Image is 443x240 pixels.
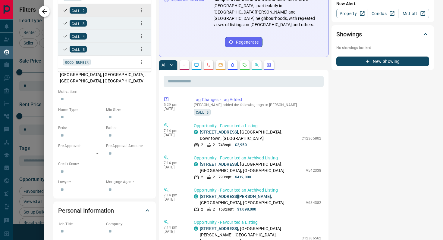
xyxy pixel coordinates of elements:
span: GOOD NUMBER [65,59,89,65]
a: Mr.Loft [398,9,429,18]
svg: Notes [182,63,187,67]
div: condos.ca [194,226,198,231]
p: Company: [106,221,151,227]
p: $2,950 [235,142,247,148]
p: No showings booked [336,45,429,51]
p: Credit Score: [58,161,151,167]
p: Mortgage Agent: [106,179,151,185]
p: 7:14 pm [164,129,185,133]
p: $412,000 [235,174,251,180]
p: [DATE] [164,107,185,111]
a: [STREET_ADDRESS][PERSON_NAME] [200,194,271,199]
a: [STREET_ADDRESS] [200,162,238,167]
svg: Agent Actions [266,63,271,67]
p: 2 [213,174,215,180]
a: Property [336,9,367,18]
div: condos.ca [194,162,198,166]
p: Beds: [58,125,103,131]
p: 790 sqft [218,174,231,180]
p: 7:14 pm [164,193,185,197]
p: [DATE] [164,133,185,137]
p: Pre-Approved: [58,143,103,149]
span: CALL 5 [72,46,85,52]
div: Showings [336,27,429,42]
a: Condos [367,9,398,18]
svg: Requests [242,63,247,67]
div: condos.ca [194,194,198,198]
p: 2 [201,207,203,212]
p: , [GEOGRAPHIC_DATA], Downtown, [GEOGRAPHIC_DATA] [200,129,299,142]
p: Opportunity - Favourited a Listing [194,123,321,129]
p: Home Type: [58,107,103,112]
p: [DATE] [164,229,185,234]
p: V542338 [306,168,321,173]
p: 2 [201,174,203,180]
span: CALL 3 [72,20,85,26]
p: Opportunity - Favourited an Archived Listing [194,187,321,193]
span: CALL 2 [72,8,85,14]
p: [DATE] [164,165,185,169]
p: 7:14 pm [164,225,185,229]
svg: Opportunities [254,63,259,67]
p: New Alert: [336,1,429,7]
p: 748 sqft [218,142,231,148]
button: New Showing [336,57,429,66]
p: 1582 sqft [218,207,234,212]
a: [STREET_ADDRESS] [200,130,238,134]
p: 2 [213,207,215,212]
p: Job Title: [58,221,103,227]
button: Regenerate [225,37,262,47]
svg: Emails [218,63,223,67]
p: 2 [201,142,203,148]
p: Motivation: [58,89,151,94]
p: Lawyer: [58,179,103,185]
p: Tag Changes - Tag Added [194,97,321,103]
p: [DATE] [164,197,185,202]
p: 5:29 pm [164,103,185,107]
p: Baths: [106,125,151,131]
svg: Calls [206,63,211,67]
p: V684352 [306,200,321,205]
svg: Lead Browsing Activity [194,63,199,67]
div: condos.ca [194,130,198,134]
a: [STREET_ADDRESS] [200,226,238,231]
span: CALL 4 [72,33,85,39]
svg: Listing Alerts [230,63,235,67]
p: 2 [213,142,215,148]
p: Opportunity - Favourited an Archived Listing [194,155,321,161]
p: , [GEOGRAPHIC_DATA], [GEOGRAPHIC_DATA] [200,193,303,206]
p: All [162,63,166,67]
p: Pre-Approval Amount: [106,143,151,149]
p: C12365802 [302,136,321,141]
p: $1,098,000 [237,207,256,212]
p: Min Size: [106,107,151,112]
p: 7:14 pm [164,161,185,165]
p: Opportunity - Favourited a Listing [194,219,321,226]
h2: Personal Information [58,206,114,215]
h2: Showings [336,29,362,39]
span: CALL 5 [196,109,209,115]
p: [PERSON_NAME] added the following tags to [PERSON_NAME] [194,103,321,107]
div: Personal Information [58,203,151,218]
p: , [GEOGRAPHIC_DATA], [GEOGRAPHIC_DATA], [GEOGRAPHIC_DATA] [200,161,303,174]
